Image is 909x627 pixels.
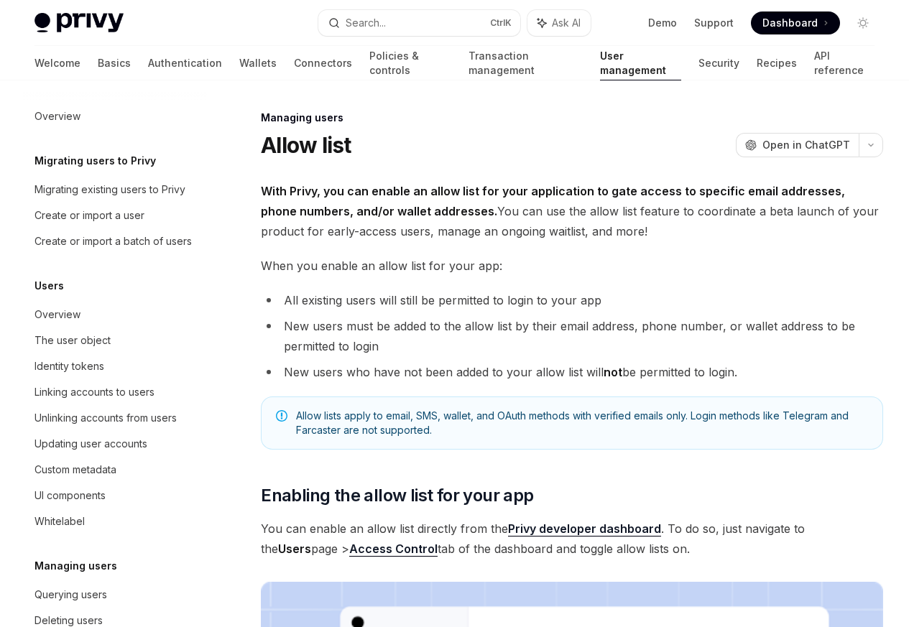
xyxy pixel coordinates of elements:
[23,228,207,254] a: Create or import a batch of users
[261,184,845,218] strong: With Privy, you can enable an allow list for your application to gate access to specific email ad...
[23,582,207,608] a: Querying users
[34,461,116,478] div: Custom metadata
[604,365,622,379] strong: not
[34,332,111,349] div: The user object
[648,16,677,30] a: Demo
[261,290,883,310] li: All existing users will still be permitted to login to your app
[349,542,438,557] a: Access Control
[261,362,883,382] li: New users who have not been added to your allow list will be permitted to login.
[261,132,351,158] h1: Allow list
[261,316,883,356] li: New users must be added to the allow list by their email address, phone number, or wallet address...
[23,405,207,431] a: Unlinking accounts from users
[34,46,80,80] a: Welcome
[762,16,818,30] span: Dashboard
[34,409,177,427] div: Unlinking accounts from users
[23,508,207,534] a: Whitelabel
[552,16,581,30] span: Ask AI
[814,46,875,80] a: API reference
[34,152,156,169] h5: Migrating users to Privy
[490,17,512,29] span: Ctrl K
[23,353,207,379] a: Identity tokens
[23,379,207,405] a: Linking accounts to users
[276,410,287,422] svg: Note
[694,16,734,30] a: Support
[757,46,797,80] a: Recipes
[34,13,124,33] img: light logo
[23,483,207,508] a: UI components
[239,46,277,80] a: Wallets
[23,177,207,203] a: Migrating existing users to Privy
[736,133,859,157] button: Open in ChatGPT
[34,277,64,294] h5: Users
[346,14,386,32] div: Search...
[23,103,207,129] a: Overview
[34,306,80,323] div: Overview
[34,207,144,224] div: Create or import a user
[34,557,117,575] h5: Managing users
[762,138,850,152] span: Open in ChatGPT
[34,487,106,504] div: UI components
[261,519,883,559] span: You can enable an allow list directly from the . To do so, just navigate to the page > tab of the...
[98,46,131,80] a: Basics
[34,586,107,603] div: Querying users
[294,46,352,80] a: Connectors
[34,108,80,125] div: Overview
[600,46,682,80] a: User management
[34,513,85,530] div: Whitelabel
[318,10,520,36] button: Search...CtrlK
[469,46,582,80] a: Transaction management
[34,358,104,375] div: Identity tokens
[23,328,207,353] a: The user object
[34,181,185,198] div: Migrating existing users to Privy
[261,484,533,507] span: Enabling the allow list for your app
[698,46,739,80] a: Security
[527,10,591,36] button: Ask AI
[34,435,147,452] div: Updating user accounts
[751,11,840,34] a: Dashboard
[278,542,311,556] strong: Users
[23,302,207,328] a: Overview
[296,409,868,437] span: Allow lists apply to email, SMS, wallet, and OAuth methods with verified emails only. Login metho...
[261,111,883,125] div: Managing users
[369,46,451,80] a: Policies & controls
[508,521,661,537] a: Privy developer dashboard
[261,181,883,241] span: You can use the allow list feature to coordinate a beta launch of your product for early-access u...
[261,256,883,276] span: When you enable an allow list for your app:
[23,431,207,457] a: Updating user accounts
[148,46,222,80] a: Authentication
[34,384,154,401] div: Linking accounts to users
[852,11,875,34] button: Toggle dark mode
[23,457,207,483] a: Custom metadata
[34,233,192,250] div: Create or import a batch of users
[23,203,207,228] a: Create or import a user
